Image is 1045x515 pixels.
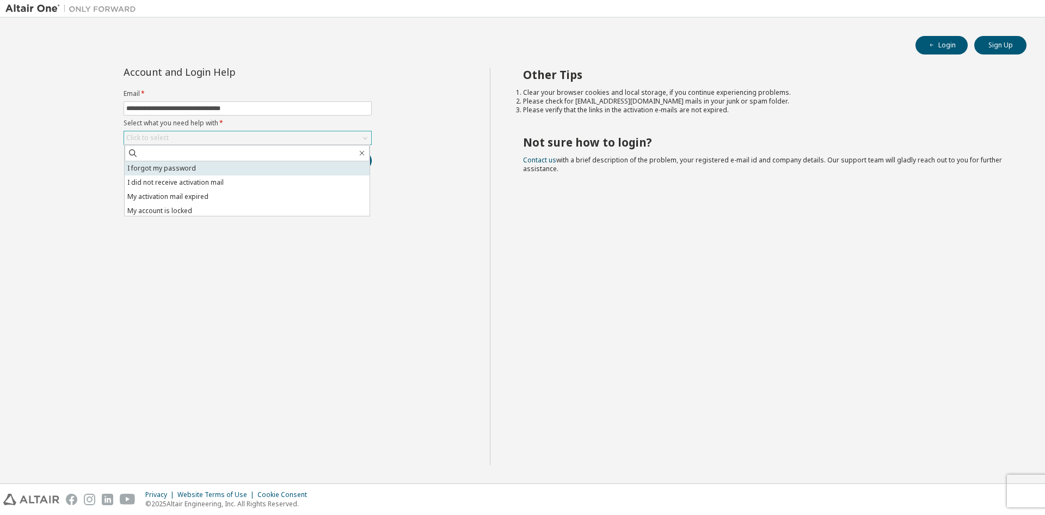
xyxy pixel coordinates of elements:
[145,490,177,499] div: Privacy
[124,68,322,76] div: Account and Login Help
[124,119,372,128] label: Select what you need help with
[145,499,313,508] p: © 2025 Altair Engineering, Inc. All Rights Reserved.
[120,494,136,505] img: youtube.svg
[523,135,1007,149] h2: Not sure how to login?
[257,490,313,499] div: Cookie Consent
[523,106,1007,114] li: Please verify that the links in the activation e-mails are not expired.
[5,3,142,14] img: Altair One
[124,131,371,144] div: Click to select
[126,134,169,142] div: Click to select
[125,161,370,175] li: I forgot my password
[124,89,372,98] label: Email
[523,97,1007,106] li: Please check for [EMAIL_ADDRESS][DOMAIN_NAME] mails in your junk or spam folder.
[523,88,1007,97] li: Clear your browser cookies and local storage, if you continue experiencing problems.
[84,494,95,505] img: instagram.svg
[177,490,257,499] div: Website Terms of Use
[3,494,59,505] img: altair_logo.svg
[523,68,1007,82] h2: Other Tips
[102,494,113,505] img: linkedin.svg
[974,36,1026,54] button: Sign Up
[523,155,1002,173] span: with a brief description of the problem, your registered e-mail id and company details. Our suppo...
[523,155,556,165] a: Contact us
[66,494,77,505] img: facebook.svg
[915,36,968,54] button: Login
